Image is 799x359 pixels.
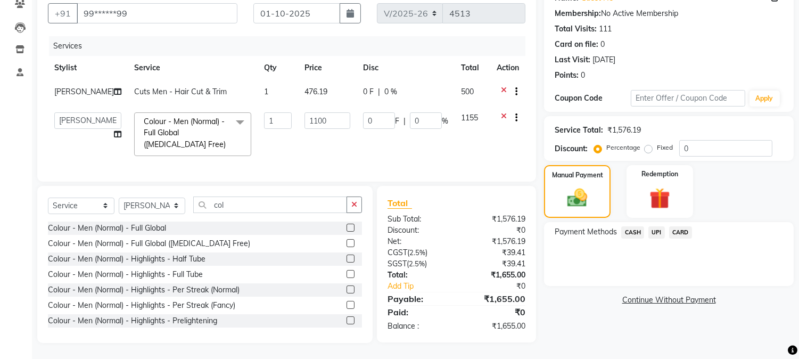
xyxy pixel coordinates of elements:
div: Colour - Men (Normal) - Full Global [48,223,166,234]
div: Total: [380,270,457,281]
div: Net: [380,236,457,247]
span: Payment Methods [555,226,617,238]
div: Colour - Men (Normal) - Highlights - Half Tube [48,254,205,265]
span: CGST [388,248,407,257]
div: Colour - Men (Normal) - Highlights - Per Streak (Normal) [48,284,240,296]
span: 2.5% [409,259,425,268]
th: Disc [357,56,455,80]
div: ₹0 [457,225,534,236]
div: Service Total: [555,125,603,136]
div: Discount: [555,143,588,154]
span: CASH [621,226,644,239]
div: Colour - Men (Normal) - Highlights - Prelightening [48,315,217,327]
div: Discount: [380,225,457,236]
div: ₹1,655.00 [457,270,534,281]
span: CARD [669,226,692,239]
span: 0 % [384,86,397,97]
span: 0 F [363,86,374,97]
div: Coupon Code [555,93,631,104]
th: Price [298,56,357,80]
span: 476.19 [304,87,327,96]
label: Fixed [657,143,673,152]
button: +91 [48,3,78,23]
div: ₹1,576.19 [607,125,641,136]
span: Total [388,198,412,209]
div: Card on file: [555,39,598,50]
div: Services [49,36,533,56]
span: 1155 [461,113,478,123]
span: 1 [264,87,268,96]
div: Total Visits: [555,23,597,35]
span: F [395,116,399,127]
div: ( ) [380,247,457,258]
div: No Active Membership [555,8,783,19]
span: [PERSON_NAME] [54,87,114,96]
a: x [226,140,230,149]
span: 2.5% [409,248,425,257]
input: Search or Scan [193,197,347,213]
img: _gift.svg [643,185,677,211]
label: Redemption [641,169,678,179]
div: ₹1,655.00 [457,292,534,305]
div: Paid: [380,306,457,319]
th: Qty [258,56,298,80]
div: Balance : [380,321,457,332]
th: Total [455,56,490,80]
div: ₹39.41 [457,247,534,258]
div: ₹1,576.19 [457,236,534,247]
div: ₹0 [457,306,534,319]
div: Sub Total: [380,214,457,225]
div: Last Visit: [555,54,590,66]
th: Action [490,56,525,80]
span: Colour - Men (Normal) - Full Global ([MEDICAL_DATA] Free) [144,117,226,149]
div: ₹1,576.19 [457,214,534,225]
span: | [403,116,406,127]
th: Service [128,56,258,80]
input: Enter Offer / Coupon Code [631,90,745,107]
input: Search by Name/Mobile/Email/Code [77,3,237,23]
div: Payable: [380,292,457,305]
div: ₹39.41 [457,258,534,270]
a: Add Tip [380,281,469,292]
div: Colour - Men (Normal) - Highlights - Full Tube [48,269,203,280]
div: Membership: [555,8,601,19]
div: 0 [600,39,605,50]
img: _cash.svg [561,186,593,209]
span: | [378,86,380,97]
span: SGST [388,259,407,268]
span: 500 [461,87,474,96]
div: ( ) [380,258,457,270]
span: UPI [648,226,665,239]
div: Colour - Men (Normal) - Highlights - Per Streak (Fancy) [48,300,235,311]
div: [DATE] [592,54,615,66]
span: % [442,116,448,127]
button: Apply [749,91,780,107]
div: Colour - Men (Normal) - Full Global ([MEDICAL_DATA] Free) [48,238,250,249]
label: Percentage [606,143,640,152]
label: Manual Payment [552,170,603,180]
div: ₹1,655.00 [457,321,534,332]
div: 0 [581,70,585,81]
a: Continue Without Payment [546,295,792,306]
span: Cuts Men - Hair Cut & Trim [134,87,227,96]
div: Points: [555,70,579,81]
div: 111 [599,23,612,35]
div: ₹0 [469,281,534,292]
th: Stylist [48,56,128,80]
